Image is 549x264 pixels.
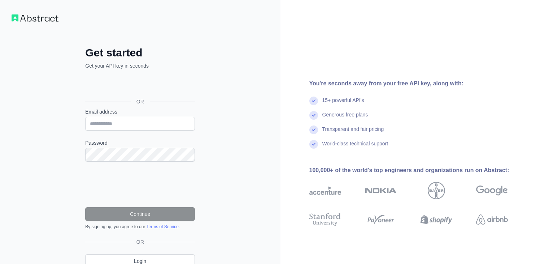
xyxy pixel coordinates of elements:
div: Generous free plans [322,111,368,125]
div: World-class technical support [322,140,388,154]
img: check mark [309,97,318,105]
div: 15+ powerful API's [322,97,364,111]
h2: Get started [85,46,195,59]
div: 100,000+ of the world's top engineers and organizations run on Abstract: [309,166,531,175]
img: payoneer [365,212,397,227]
img: check mark [309,140,318,149]
a: Terms of Service [146,224,178,229]
img: google [476,182,508,199]
img: bayer [428,182,445,199]
iframe: Sign in with Google Button [82,77,197,93]
img: airbnb [476,212,508,227]
label: Email address [85,108,195,115]
img: check mark [309,111,318,120]
img: stanford university [309,212,341,227]
div: Transparent and fair pricing [322,125,384,140]
img: nokia [365,182,397,199]
p: Get your API key in seconds [85,62,195,69]
iframe: reCAPTCHA [85,170,195,199]
img: check mark [309,125,318,134]
span: OR [131,98,150,105]
span: OR [134,238,147,246]
img: accenture [309,182,341,199]
label: Password [85,139,195,146]
button: Continue [85,207,195,221]
div: You're seconds away from your free API key, along with: [309,79,531,88]
img: shopify [421,212,452,227]
img: Workflow [12,14,58,22]
div: By signing up, you agree to our . [85,224,195,230]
